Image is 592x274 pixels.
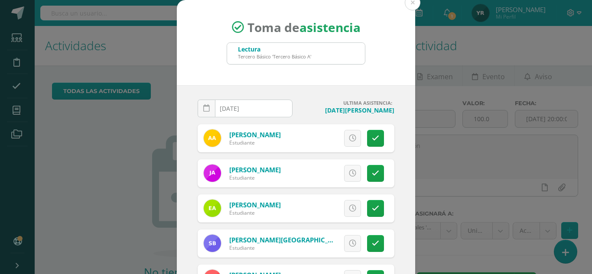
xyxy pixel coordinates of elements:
span: Excusa [303,200,327,216]
a: [PERSON_NAME] [229,200,281,209]
input: Busca un grado o sección aquí... [227,43,365,64]
div: Estudiante [229,174,281,181]
a: [PERSON_NAME] [229,165,281,174]
a: [PERSON_NAME] [229,130,281,139]
h4: [DATE][PERSON_NAME] [299,106,394,114]
span: Toma de [247,19,361,35]
h4: ULTIMA ASISTENCIA: [299,100,394,106]
img: 3d57d3ff54951a5095633ef27f9ced1d.png [204,164,221,182]
strong: asistencia [299,19,361,35]
span: Excusa [303,130,327,146]
span: Excusa [303,235,327,251]
img: 104ed11ed9f0f45768da48e925a69007.png [204,129,221,147]
img: 815d1c33ed2c0e57aa287f72f45d7032.png [204,235,221,252]
span: Excusa [303,165,327,181]
img: 273000eee6e72d5f7415c14a3a5751da.png [204,200,221,217]
input: Fecha de Inasistencia [198,100,292,117]
div: Tercero Básico 'Tercero Básico A' [238,53,311,60]
div: Estudiante [229,139,281,146]
div: Lectura [238,45,311,53]
a: [PERSON_NAME][GEOGRAPHIC_DATA] [229,235,347,244]
div: Estudiante [229,209,281,216]
div: Estudiante [229,244,333,251]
